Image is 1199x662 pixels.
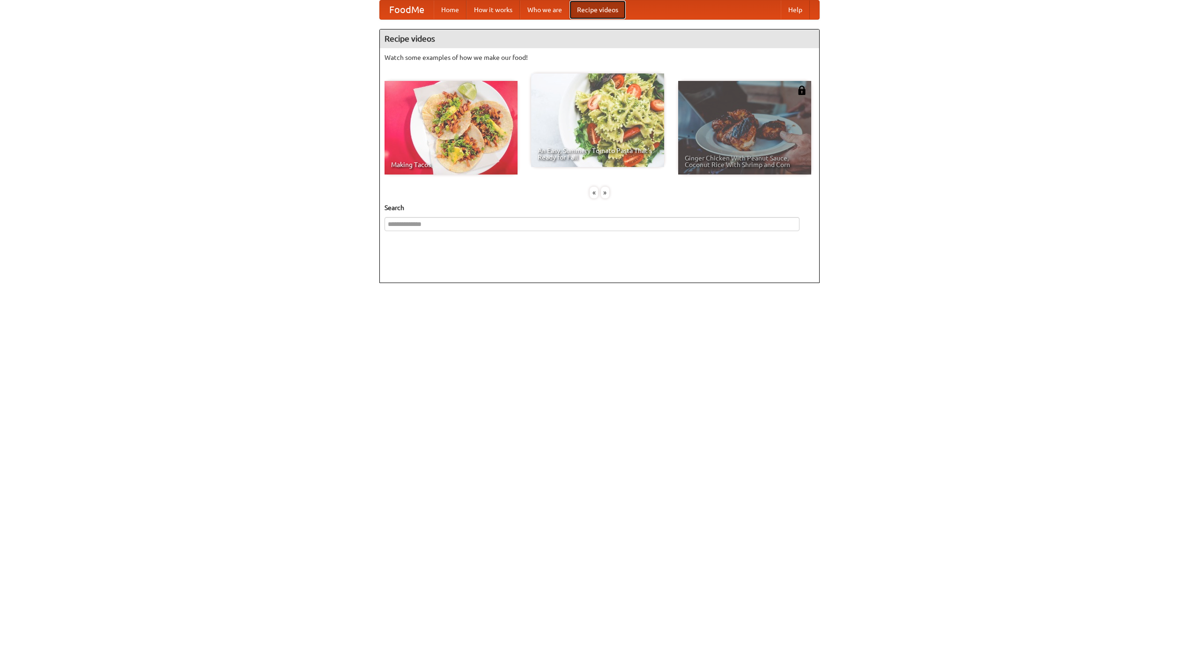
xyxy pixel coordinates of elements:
a: Help [781,0,810,19]
span: Making Tacos [391,161,511,168]
div: » [601,187,609,198]
a: Home [434,0,466,19]
h4: Recipe videos [380,29,819,48]
div: « [590,187,598,198]
a: Who we are [520,0,570,19]
a: FoodMe [380,0,434,19]
img: 483408.png [797,86,807,95]
a: Recipe videos [570,0,626,19]
a: How it works [466,0,520,19]
p: Watch some examples of how we make our food! [385,53,814,62]
h5: Search [385,203,814,212]
a: An Easy, Summery Tomato Pasta That's Ready for Fall [531,73,664,167]
span: An Easy, Summery Tomato Pasta That's Ready for Fall [538,147,658,160]
a: Making Tacos [385,81,518,175]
